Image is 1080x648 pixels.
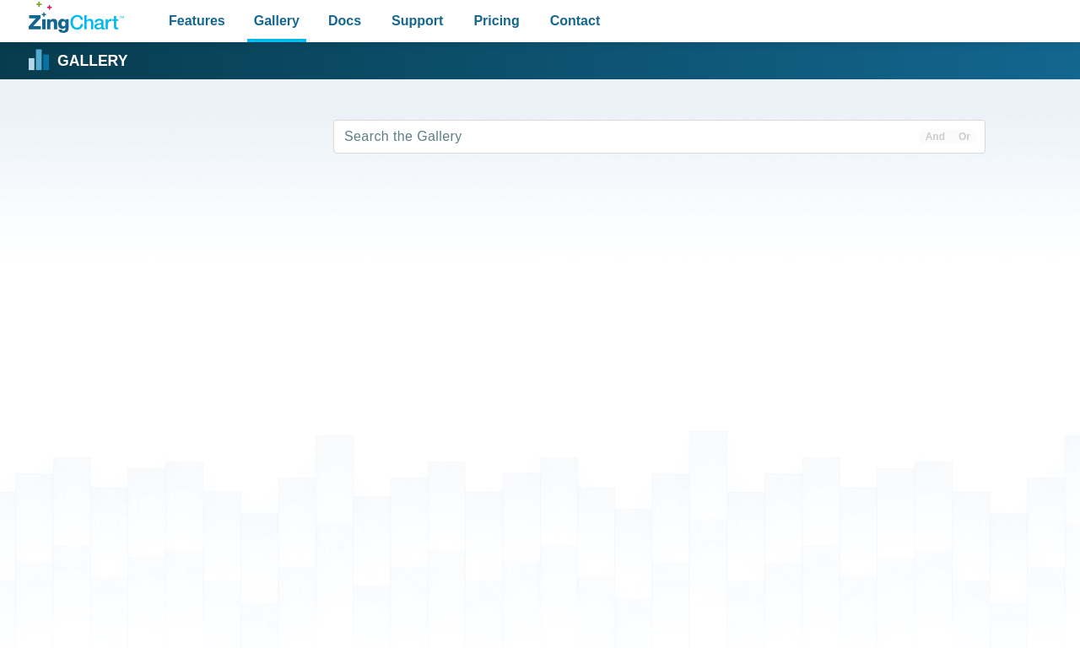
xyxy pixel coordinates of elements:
[333,120,985,154] input: Search the Gallery
[169,9,225,32] span: Features
[57,54,127,69] strong: Gallery
[919,129,952,144] span: And
[29,48,127,73] a: Gallery
[550,9,601,32] span: Contact
[473,9,519,32] span: Pricing
[29,2,124,33] a: ZingChart Logo. Click to return to the homepage
[254,9,300,32] span: Gallery
[952,129,977,144] span: Or
[328,9,361,32] span: Docs
[391,9,443,32] span: Support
